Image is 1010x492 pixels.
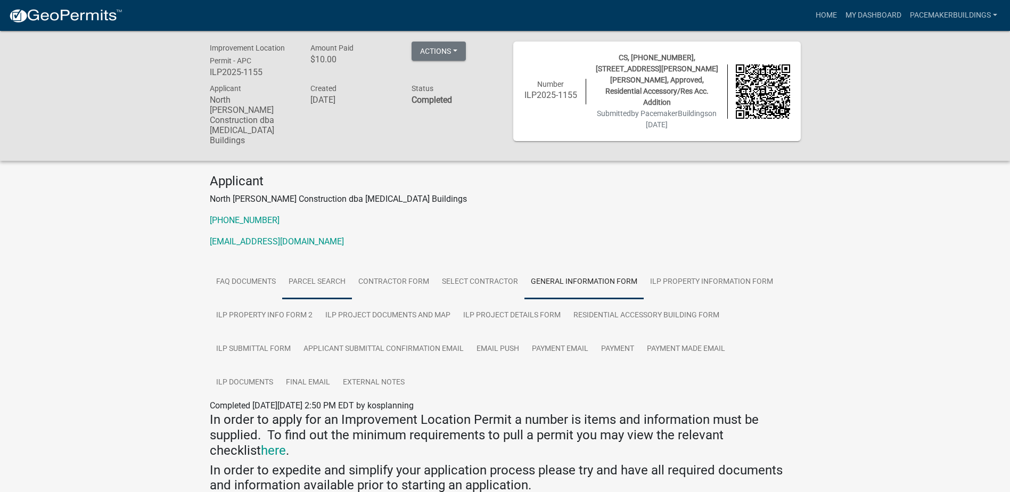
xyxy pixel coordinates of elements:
[210,412,801,458] h4: In order to apply for an Improvement Location Permit a number is items and information must be su...
[596,53,718,106] span: CS, [PHONE_NUMBER], [STREET_ADDRESS][PERSON_NAME][PERSON_NAME], Approved, Residential Accessory/R...
[310,95,396,105] h6: [DATE]
[210,84,241,93] span: Applicant
[597,109,717,129] span: Submitted on [DATE]
[280,366,336,400] a: Final Email
[841,5,906,26] a: My Dashboard
[906,5,1001,26] a: PacemakerBuildings
[210,400,414,411] span: Completed [DATE][DATE] 2:50 PM EDT by kosplanning
[282,265,352,299] a: Parcel search
[595,332,641,366] a: Payment
[525,332,595,366] a: Payment Email
[631,109,708,118] span: by PacemakerBuildings
[210,95,295,146] h6: North [PERSON_NAME] Construction dba [MEDICAL_DATA] Buildings
[210,193,801,206] p: North [PERSON_NAME] Construction dba [MEDICAL_DATA] Buildings
[261,443,286,458] a: here
[310,54,396,64] h6: $10.00
[524,90,578,100] h6: ILP2025-1155
[641,332,732,366] a: Payment Made Email
[537,80,564,88] span: Number
[310,44,354,52] span: Amount Paid
[412,84,433,93] span: Status
[210,44,285,65] span: Improvement Location Permit - APC
[210,366,280,400] a: ILP Documents
[811,5,841,26] a: Home
[436,265,524,299] a: Select contractor
[210,299,319,333] a: ILP Property Info Form 2
[210,215,280,225] a: [PHONE_NUMBER]
[210,265,282,299] a: FAQ Documents
[310,84,336,93] span: Created
[470,332,525,366] a: Email Push
[524,265,644,299] a: General Information Form
[457,299,567,333] a: ILP Project Details Form
[567,299,726,333] a: Residential Accessory Building Form
[336,366,411,400] a: External Notes
[644,265,779,299] a: ILP Property Information Form
[210,236,344,247] a: [EMAIL_ADDRESS][DOMAIN_NAME]
[352,265,436,299] a: Contractor Form
[210,332,297,366] a: ILP Submittal Form
[210,174,801,189] h4: Applicant
[297,332,470,366] a: Applicant Submittal Confirmation Email
[412,95,452,105] strong: Completed
[319,299,457,333] a: ILP Project Documents and Map
[412,42,466,61] button: Actions
[210,67,295,77] h6: ILP2025-1155
[736,64,790,119] img: QR code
